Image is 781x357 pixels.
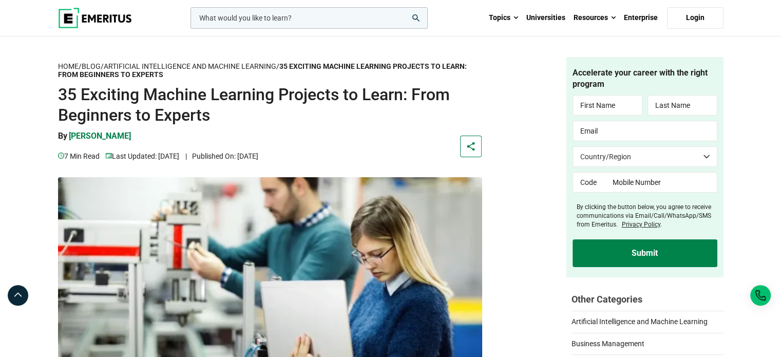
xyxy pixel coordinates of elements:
[572,311,723,327] a: Artificial Intelligence and Machine Learning
[185,152,187,160] span: |
[573,121,717,141] input: Email
[572,293,723,306] h2: Other Categories
[577,203,717,229] label: By clicking the button below, you agree to receive communications via Email/Call/WhatsApp/SMS fro...
[58,62,467,79] strong: 35 Exciting Machine Learning Projects to Learn: From Beginners to Experts
[106,153,112,159] img: video-views
[191,7,428,29] input: woocommerce-product-search-field-0
[104,62,276,71] a: Artificial Intelligence and Machine Learning
[573,95,642,116] input: First Name
[647,95,717,116] input: Last Name
[69,130,131,150] a: [PERSON_NAME]
[58,62,467,79] span: / / /
[667,7,723,29] a: Login
[573,172,606,193] input: Code
[69,130,131,142] p: [PERSON_NAME]
[185,151,258,162] p: Published On: [DATE]
[58,153,64,159] img: video-views
[58,62,79,71] a: Home
[82,62,101,71] a: Blog
[622,221,660,228] a: Privacy Policy
[573,239,717,267] input: Submit
[573,67,717,90] h4: Accelerate your career with the right program
[605,172,717,193] input: Mobile Number
[572,333,723,349] a: Business Management
[58,131,67,141] span: By
[106,151,179,162] p: Last Updated: [DATE]
[573,146,717,167] select: Country
[58,151,100,162] p: 7 min read
[58,84,482,125] h1: 35 Exciting Machine Learning Projects to Learn: From Beginners to Experts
